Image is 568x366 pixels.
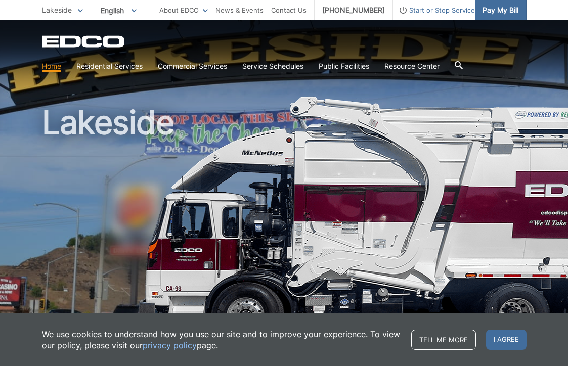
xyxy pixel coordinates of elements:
a: Service Schedules [242,61,303,72]
a: Residential Services [76,61,143,72]
a: EDCD logo. Return to the homepage. [42,35,126,48]
span: Pay My Bill [483,5,518,16]
a: privacy policy [143,340,197,351]
a: Contact Us [271,5,307,16]
span: English [93,2,144,19]
a: Public Facilities [319,61,369,72]
a: Resource Center [384,61,440,72]
p: We use cookies to understand how you use our site and to improve your experience. To view our pol... [42,329,401,351]
span: Lakeside [42,6,72,14]
h1: Lakeside [42,106,527,328]
a: News & Events [215,5,264,16]
a: Commercial Services [158,61,227,72]
a: About EDCO [159,5,208,16]
a: Home [42,61,61,72]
